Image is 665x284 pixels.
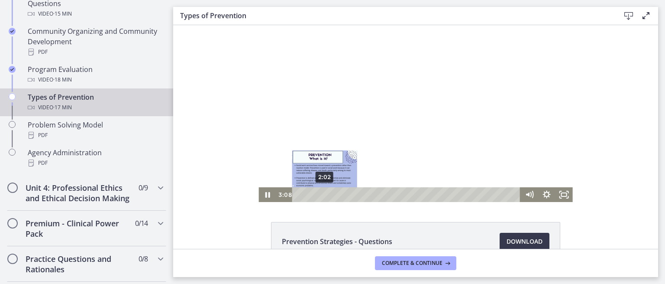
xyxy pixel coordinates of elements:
[28,64,163,85] div: Program Evaluation
[28,47,163,57] div: PDF
[180,10,606,21] h3: Types of Prevention
[28,9,163,19] div: Video
[375,256,456,270] button: Complete & continue
[28,75,163,85] div: Video
[28,147,163,168] div: Agency Administration
[28,130,163,140] div: PDF
[28,92,163,113] div: Types of Prevention
[28,102,163,113] div: Video
[173,25,658,202] iframe: Video Lesson
[139,183,148,193] span: 0 / 9
[139,254,148,264] span: 0 / 8
[9,66,16,73] i: Completed
[28,158,163,168] div: PDF
[53,75,72,85] span: · 18 min
[26,254,131,274] h2: Practice Questions and Rationales
[28,26,163,57] div: Community Organizing and Community Development
[382,260,442,267] span: Complete & continue
[507,236,542,247] span: Download
[500,233,549,250] a: Download
[135,218,148,229] span: 0 / 14
[53,9,72,19] span: · 15 min
[382,162,400,177] button: Fullscreen
[9,28,16,35] i: Completed
[365,162,382,177] button: Show settings menu
[348,162,365,177] button: Mute
[26,183,131,203] h2: Unit 4: Professional Ethics and Ethical Decision Making
[53,102,72,113] span: · 17 min
[28,120,163,140] div: Problem Solving Model
[282,236,392,247] span: Prevention Strategies - Questions
[26,218,131,239] h2: Premium - Clinical Power Pack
